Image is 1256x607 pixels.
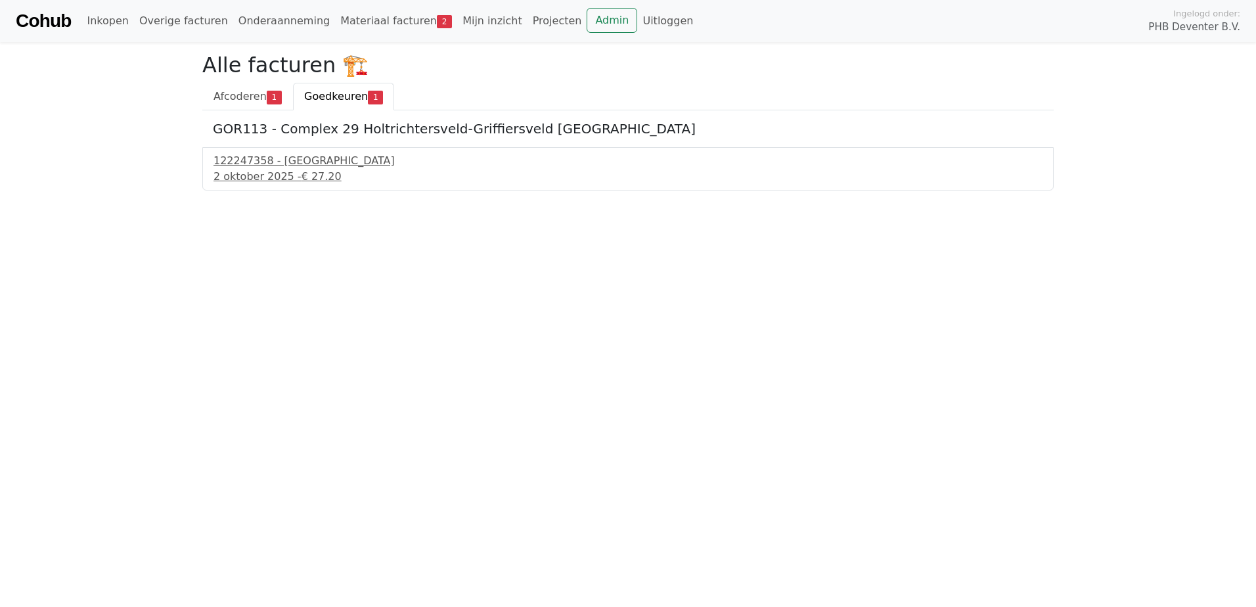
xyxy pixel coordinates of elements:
[368,91,383,104] span: 1
[1173,7,1240,20] span: Ingelogd onder:
[213,153,1043,185] a: 122247358 - [GEOGRAPHIC_DATA]2 oktober 2025 -€ 27.20
[302,170,342,183] span: € 27.20
[213,121,1043,137] h5: GOR113 - Complex 29 Holtrichtersveld-Griffiersveld [GEOGRAPHIC_DATA]
[213,90,267,102] span: Afcoderen
[213,153,1043,169] div: 122247358 - [GEOGRAPHIC_DATA]
[233,8,335,34] a: Onderaanneming
[457,8,527,34] a: Mijn inzicht
[437,15,452,28] span: 2
[134,8,233,34] a: Overige facturen
[304,90,368,102] span: Goedkeuren
[202,53,1054,78] h2: Alle facturen 🏗️
[1148,20,1240,35] span: PHB Deventer B.V.
[16,5,71,37] a: Cohub
[202,83,293,110] a: Afcoderen1
[587,8,637,33] a: Admin
[335,8,457,34] a: Materiaal facturen2
[637,8,698,34] a: Uitloggen
[81,8,133,34] a: Inkopen
[293,83,394,110] a: Goedkeuren1
[527,8,587,34] a: Projecten
[267,91,282,104] span: 1
[213,169,1043,185] div: 2 oktober 2025 -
